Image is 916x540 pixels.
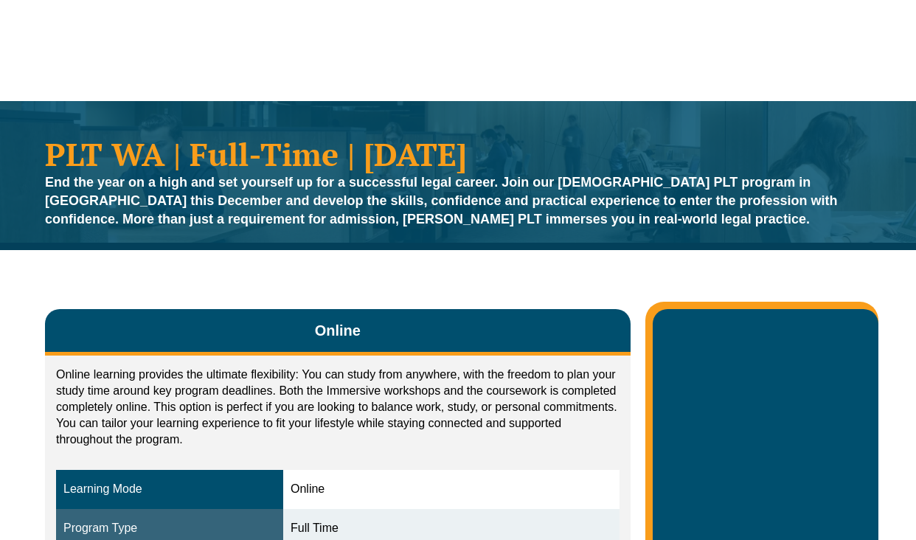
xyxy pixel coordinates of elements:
h1: PLT WA | Full-Time | [DATE] [45,138,871,170]
p: Online learning provides the ultimate flexibility: You can study from anywhere, with the freedom ... [56,367,620,448]
div: Full Time [291,520,612,537]
span: Online [315,320,361,341]
div: Online [291,481,612,498]
div: Program Type [63,520,276,537]
strong: End the year on a high and set yourself up for a successful legal career. Join our [DEMOGRAPHIC_D... [45,175,838,226]
div: Learning Mode [63,481,276,498]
